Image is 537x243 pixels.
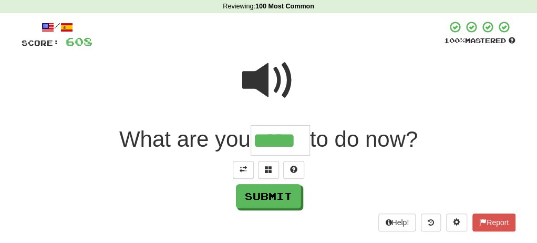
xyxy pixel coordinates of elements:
strong: 100 Most Common [255,3,314,10]
button: Single letter hint - you only get 1 per sentence and score half the points! alt+h [283,161,304,179]
span: 100 % [444,36,465,45]
div: / [22,21,92,34]
span: Score: [22,38,59,47]
button: Toggle translation (alt+t) [233,161,254,179]
button: Report [472,214,515,231]
button: Switch sentence to multiple choice alt+p [258,161,279,179]
button: Round history (alt+y) [421,214,441,231]
button: Help! [378,214,416,231]
span: to do now? [310,127,418,151]
span: 608 [66,35,92,48]
div: Mastered [444,36,515,46]
button: Submit [236,184,301,208]
span: What are you [119,127,251,151]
